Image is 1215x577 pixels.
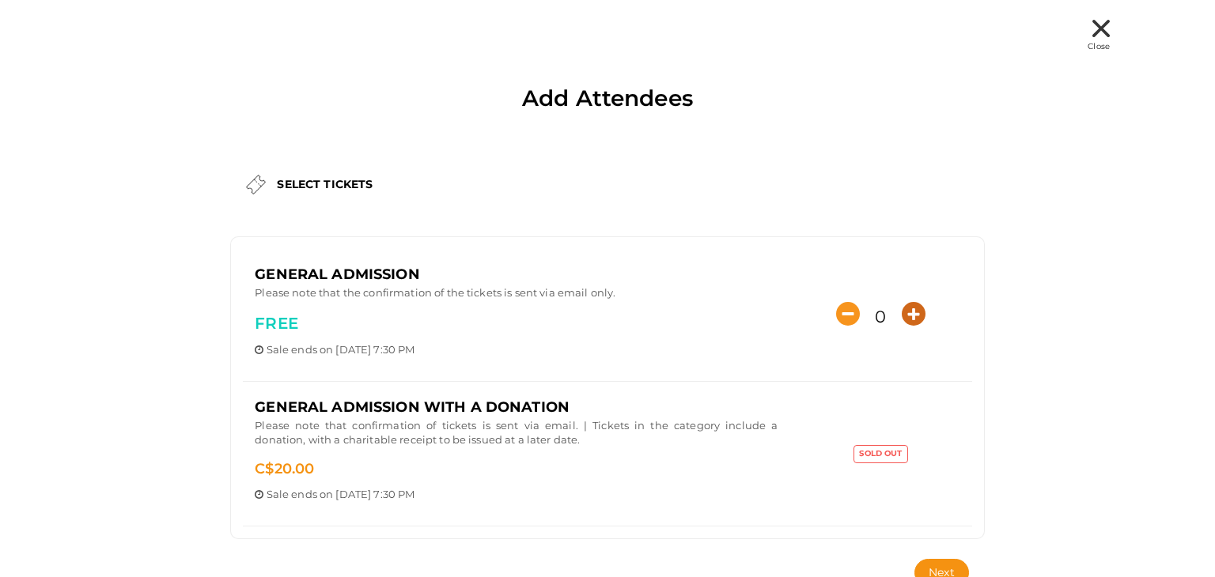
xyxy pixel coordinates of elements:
label: Sold Out [854,445,907,462]
img: ticket.png [246,175,266,194]
p: Please note that confirmation of tickets is sent via email. | Tickets in the category include a d... [255,418,778,451]
span: 20.00 [255,460,314,477]
span: C$ [255,460,274,477]
label: SELECT TICKETS [277,176,373,192]
span: Sale [267,343,290,356]
p: ends on [DATE] 7:30 PM [255,487,778,502]
label: Add Attendees [522,81,693,116]
p: ends on [DATE] 7:30 PM [255,342,778,357]
p: Please note that the confirmation of the tickets is sent via email only. [255,285,778,304]
p: FREE [255,312,778,335]
span: Sale [267,488,290,500]
span: Close [1088,41,1110,51]
span: General Admission with a donation [255,398,570,416]
span: General Admission [255,266,419,283]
